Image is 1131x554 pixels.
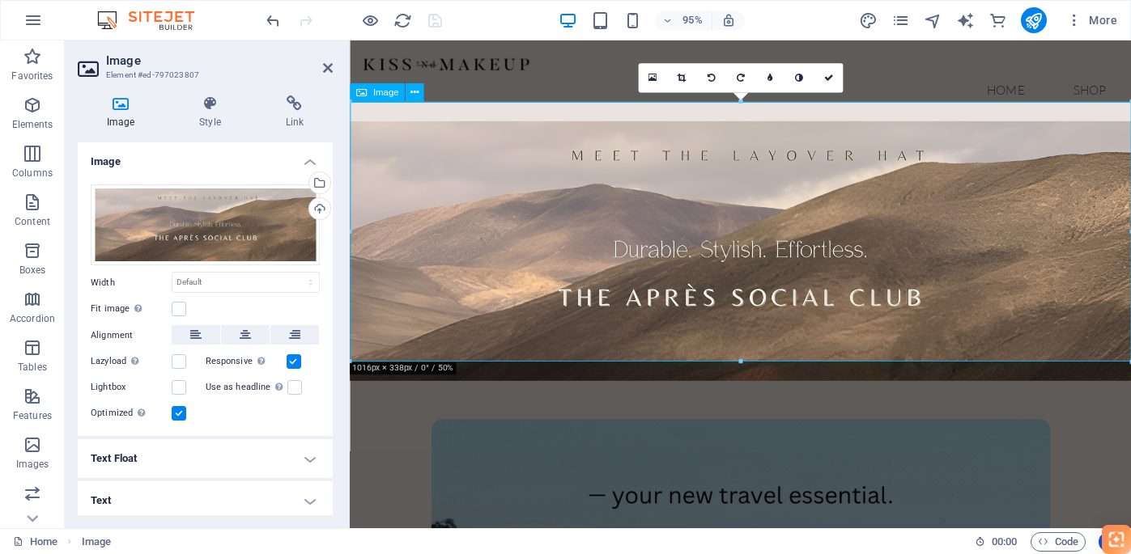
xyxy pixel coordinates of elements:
[12,167,53,180] p: Columns
[91,352,172,371] label: Lazyload
[263,11,283,30] button: undo
[1003,535,1006,548] span: :
[924,11,942,30] i: Navigator
[91,378,172,397] label: Lightbox
[679,11,705,30] h6: 95%
[106,68,300,82] h3: Element #ed-797023807
[78,439,333,478] h4: Text Float
[82,532,111,552] span: Click to select. Double-click to edit
[10,312,55,325] p: Accordion
[696,64,725,93] a: Rotate left 90°
[78,95,170,129] h4: Image
[667,64,696,93] a: Crop mode
[924,11,943,30] button: navigator
[91,326,172,345] label: Alignment
[91,404,172,423] label: Optimized
[721,13,736,27] i: On resize automatically adjust zoom level to fit chosen device.
[726,64,755,93] a: Rotate right 90°
[1021,7,1047,33] button: publish
[891,11,910,30] i: Pages (Ctrl+Alt+S)
[91,278,172,287] label: Width
[18,361,47,374] p: Tables
[13,409,52,422] p: Features
[891,11,911,30] button: pages
[16,458,49,471] p: Images
[78,481,333,520] h4: Text
[170,95,256,129] h4: Style
[257,95,333,129] h4: Link
[1038,532,1078,552] span: Code
[992,532,1017,552] span: 00 00
[206,352,287,371] label: Responsive
[11,70,53,82] p: Favorites
[106,53,333,68] h2: Image
[1099,532,1118,552] button: Usercentrics
[989,11,1008,30] button: commerce
[91,184,320,266] div: apres2-v_tgcPc4x_2dWlXITR9Gmw.png
[755,64,784,93] a: Blur
[360,11,380,30] button: Click here to leave preview mode and continue editing
[784,64,814,93] a: Greyscale
[1024,11,1043,30] i: Publish
[638,64,667,93] a: Select files from the file manager, stock photos, or upload file(s)
[1066,12,1117,28] span: More
[12,118,53,131] p: Elements
[859,11,878,30] i: Design (Ctrl+Alt+Y)
[814,64,843,93] a: Confirm ( ⌘ ⏎ )
[956,11,975,30] i: AI Writer
[989,11,1007,30] i: Commerce
[859,11,878,30] button: design
[373,88,399,97] span: Image
[15,215,50,228] p: Content
[975,532,1018,552] h6: Session time
[1060,7,1124,33] button: More
[206,378,287,397] label: Use as headline
[19,264,46,277] p: Boxes
[393,11,412,30] i: Reload page
[20,506,45,519] p: Slider
[393,11,412,30] button: reload
[93,11,215,30] img: Editor Logo
[350,40,1131,528] iframe: To enrich screen reader interactions, please activate Accessibility in Grammarly extension settings
[91,299,172,319] label: Fit image
[82,532,111,552] nav: breadcrumb
[1031,532,1086,552] button: Code
[78,142,333,171] h4: Image
[655,11,712,30] button: 95%
[13,532,57,552] a: Click to cancel selection. Double-click to open Pages
[956,11,976,30] button: text_generator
